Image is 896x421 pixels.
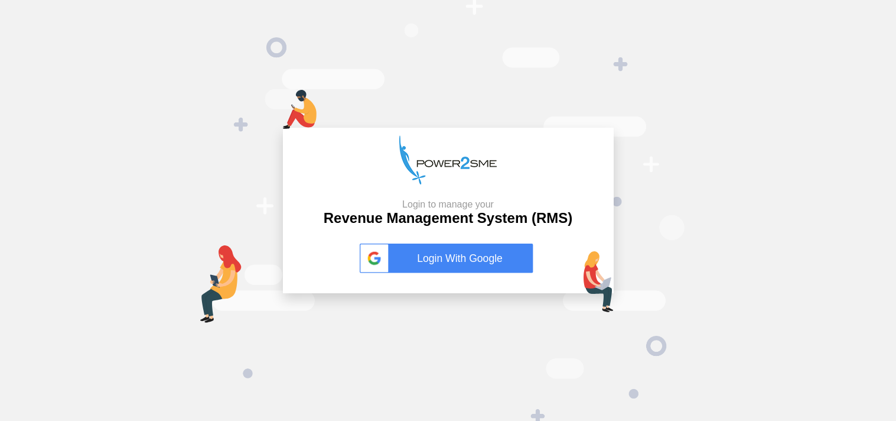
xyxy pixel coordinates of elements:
[324,199,572,210] small: Login to manage your
[324,199,572,227] h2: Revenue Management System (RMS)
[356,231,540,286] button: Login With Google
[399,135,497,184] img: p2s_logo.png
[584,251,614,312] img: lap-login.png
[283,90,317,129] img: mob-login.png
[200,245,242,323] img: tab-login.png
[360,244,537,273] a: Login With Google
